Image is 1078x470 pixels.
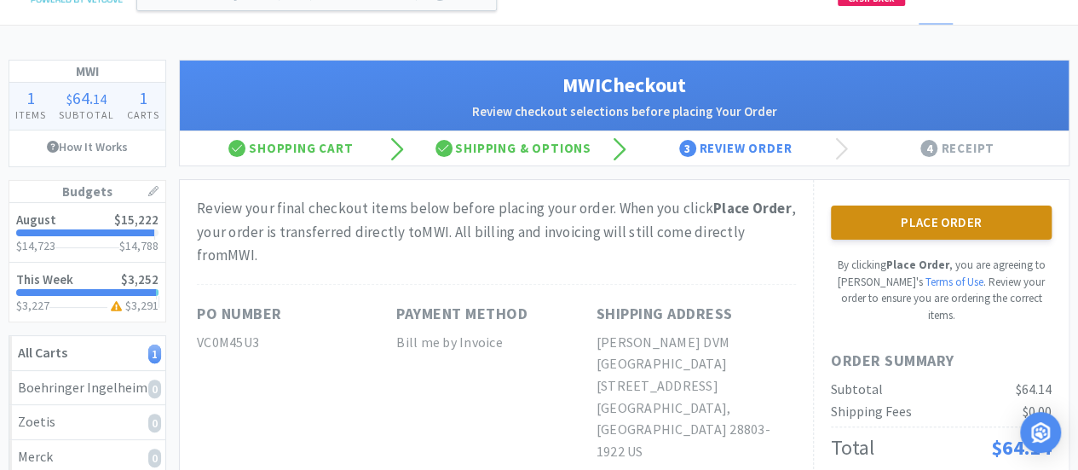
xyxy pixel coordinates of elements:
h2: [PERSON_NAME] DVM [597,332,796,354]
strong: Place Order [713,199,792,218]
h1: Payment Method [396,302,527,327]
h4: Items [9,107,53,123]
h1: MWI [9,61,165,83]
span: 3,291 [131,298,159,313]
span: 4 [920,140,937,157]
div: Shipping & Options [402,131,625,165]
a: All Carts1 [9,336,165,371]
div: . [53,90,121,107]
h4: Carts [120,107,165,123]
h2: August [16,213,56,226]
span: $ [66,90,72,107]
div: Subtotal [831,379,883,401]
div: Zoetis [18,411,157,433]
span: $0.00 [1023,403,1052,420]
h1: MWI Checkout [197,69,1052,102]
h2: [GEOGRAPHIC_DATA] [597,353,796,375]
span: $15,222 [114,212,159,228]
span: 14,788 [125,238,159,253]
span: $14,723 [16,238,55,253]
a: Terms of Use [925,275,983,289]
strong: All Carts [18,344,67,361]
h1: Shipping Address [597,302,733,327]
a: Zoetis0 [9,405,165,440]
i: 0 [148,449,161,467]
h3: $ [107,299,159,311]
a: This Week$3,252$3,227$3,291 [9,263,165,322]
a: August$15,222$14,723$14,788 [9,203,165,263]
h2: VC0M45U3 [197,332,396,354]
div: Shopping Cart [180,131,402,165]
span: 1 [139,87,147,108]
h3: $ [119,240,159,252]
button: Place Order [831,206,1052,240]
span: $3,252 [121,271,159,287]
div: Total [831,432,874,464]
span: 64 [72,87,89,108]
span: 3 [679,140,696,157]
span: 14 [93,90,107,107]
p: By clicking , you are agreeing to [PERSON_NAME]'s . Review your order to ensure you are ordering ... [831,257,1052,323]
div: Receipt [846,131,1069,165]
a: How It Works [9,131,165,163]
i: 1 [148,345,161,363]
div: Merck [18,446,157,468]
span: $3,227 [16,298,49,313]
h1: Order Summary [831,349,1052,374]
span: $64.14 [991,434,1052,461]
strong: Place Order [886,258,949,272]
h2: [STREET_ADDRESS] [597,375,796,397]
h1: Budgets [9,181,165,203]
h2: Review checkout selections before placing Your Order [197,102,1052,122]
div: Review Order [625,131,847,165]
div: Boehringer Ingelheim [18,377,157,399]
h2: [GEOGRAPHIC_DATA], [GEOGRAPHIC_DATA] 28803-1922 US [597,397,796,463]
h4: Subtotal [53,107,121,123]
a: Boehringer Ingelheim0 [9,371,165,406]
h1: PO Number [197,302,282,327]
h2: Bill me by Invoice [396,332,596,354]
div: Review your final checkout items below before placing your order. When you click , your order is ... [197,197,796,267]
i: 0 [148,380,161,398]
div: Open Intercom Messenger [1020,412,1061,453]
span: $64.14 [1016,380,1052,397]
div: Shipping Fees [831,401,912,423]
i: 0 [148,414,161,432]
span: 1 [26,87,35,108]
h2: This Week [16,273,73,286]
